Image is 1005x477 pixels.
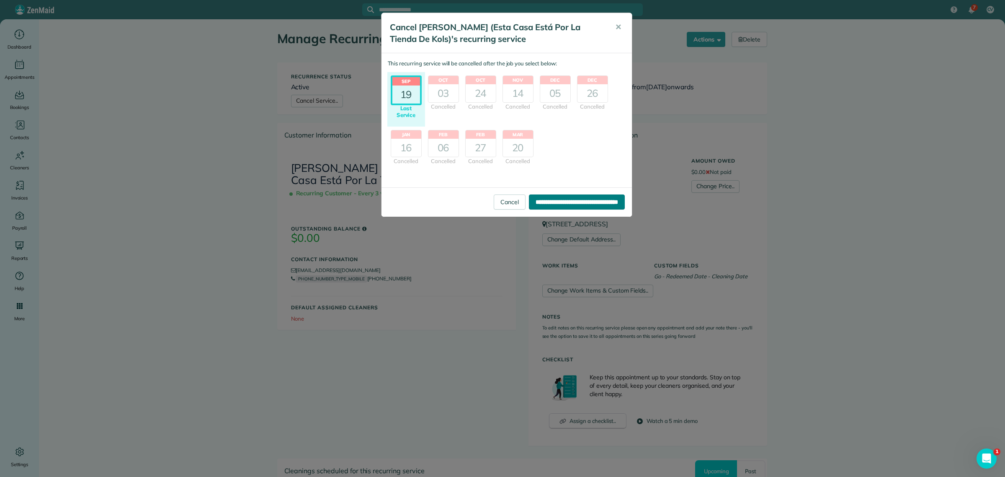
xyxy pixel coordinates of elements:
span: 1 [994,448,1000,455]
div: Cancelled [540,103,571,111]
p: This recurring service will be cancelled after the job you select below: [388,60,626,68]
header: Sep [392,77,420,86]
h5: Cancel [PERSON_NAME] (Esta Casa Está Por La Tienda De Kols)'s recurring service [390,21,603,45]
div: 26 [577,84,608,102]
div: Cancelled [577,103,608,111]
div: 27 [466,139,496,157]
div: 16 [391,139,421,157]
div: Cancelled [502,103,533,111]
span: ✕ [615,22,621,32]
header: Jan [391,130,421,139]
header: Dec [540,76,570,85]
a: Cancel [494,194,526,210]
header: Dec [577,76,608,85]
div: 19 [392,86,420,104]
div: Cancelled [391,157,422,166]
div: 03 [428,84,459,102]
div: Last Service [391,105,422,118]
div: 06 [428,139,459,157]
div: Cancelled [428,157,459,166]
iframe: Intercom live chat [977,448,997,469]
div: Cancelled [465,157,496,166]
header: Mar [503,130,533,139]
header: Feb [428,130,459,139]
div: 20 [503,139,533,157]
div: 05 [540,84,570,102]
header: Feb [466,130,496,139]
header: Nov [503,76,533,85]
div: Cancelled [502,157,533,166]
div: 24 [466,84,496,102]
div: Cancelled [465,103,496,111]
div: Cancelled [428,103,459,111]
header: Oct [428,76,459,85]
header: Oct [466,76,496,85]
div: 14 [503,84,533,102]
